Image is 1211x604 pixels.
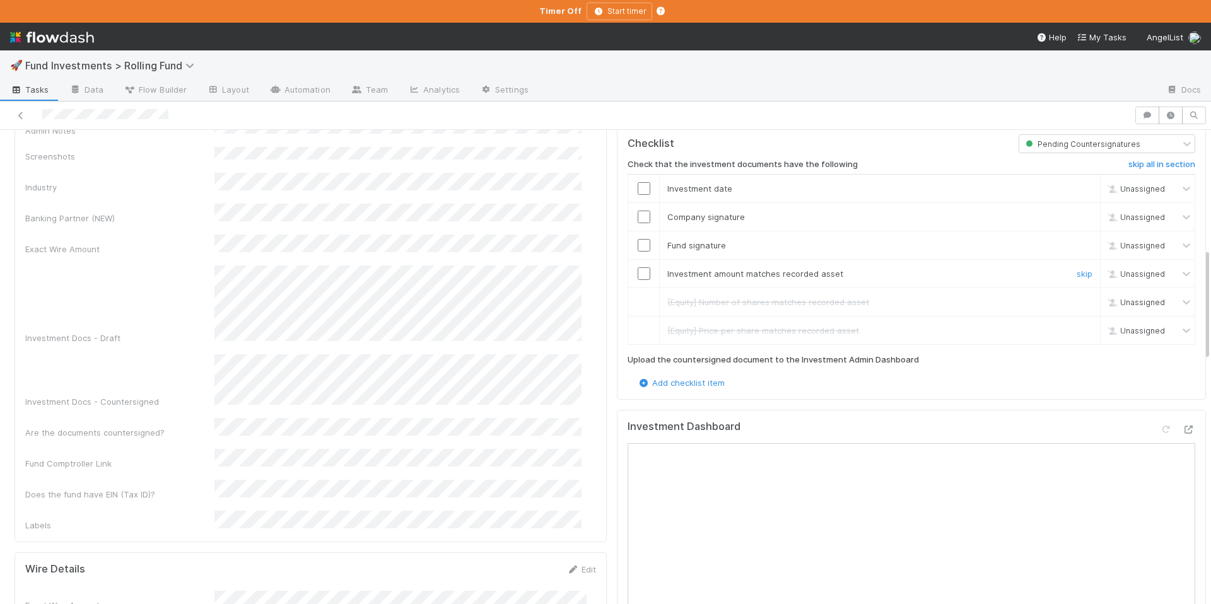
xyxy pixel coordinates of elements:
span: AngelList [1147,32,1183,42]
h5: Wire Details [25,563,85,576]
span: Flow Builder [124,83,187,96]
a: My Tasks [1077,31,1126,44]
span: [Equity] Number of shares matches recorded asset [667,297,869,307]
h6: Check that the investment documents have the following [628,160,858,170]
a: skip all in section [1128,160,1195,175]
span: 🚀 [10,60,23,71]
a: Docs [1156,81,1211,101]
img: logo-inverted-e16ddd16eac7371096b0.svg [10,26,94,48]
div: Help [1036,31,1067,44]
div: Industry [25,181,214,194]
a: Edit [566,564,596,574]
span: My Tasks [1077,32,1126,42]
div: Fund Comptroller Link [25,457,214,470]
span: Investment date [667,183,732,194]
div: Screenshots [25,150,214,163]
span: [Equity] Price per share matches recorded asset [667,325,859,335]
div: Are the documents countersigned? [25,426,214,439]
a: Analytics [398,81,470,101]
button: Start timer [587,3,652,20]
span: Investment amount matches recorded asset [667,269,843,279]
span: Fund Investments > Rolling Fund [25,59,201,72]
span: Pending Countersignatures [1023,139,1140,149]
span: Tasks [10,83,49,96]
a: Add checklist item [637,378,725,388]
span: Unassigned [1105,269,1165,279]
div: Exact Wire Amount [25,243,214,255]
div: Banking Partner (NEW) [25,212,214,224]
span: Company signature [667,212,745,222]
div: Investment Docs - Draft [25,332,214,344]
span: Unassigned [1105,241,1165,250]
div: Admin Notes [25,124,214,137]
div: Labels [25,519,214,531]
span: Unassigned [1105,212,1165,222]
img: avatar_501ac9d6-9fa6-4fe9-975e-1fd988f7bdb1.png [1188,32,1201,44]
span: Fund signature [667,240,726,250]
a: Automation [259,81,341,101]
span: Unassigned [1105,326,1165,335]
a: Data [59,81,114,101]
a: Layout [197,81,259,101]
h5: Investment Dashboard [628,421,740,433]
a: Flow Builder [114,81,197,101]
h6: Upload the countersigned document to the Investment Admin Dashboard [628,355,919,365]
strong: Timer Off [539,6,582,16]
span: Unassigned [1105,298,1165,307]
a: Team [341,81,398,101]
div: Investment Docs - Countersigned [25,395,214,408]
span: Unassigned [1105,184,1165,194]
h5: Checklist [628,137,674,150]
a: Settings [470,81,539,101]
a: skip [1077,269,1092,279]
div: Does the fund have EIN (Tax ID)? [25,488,214,501]
h6: skip all in section [1128,160,1195,170]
